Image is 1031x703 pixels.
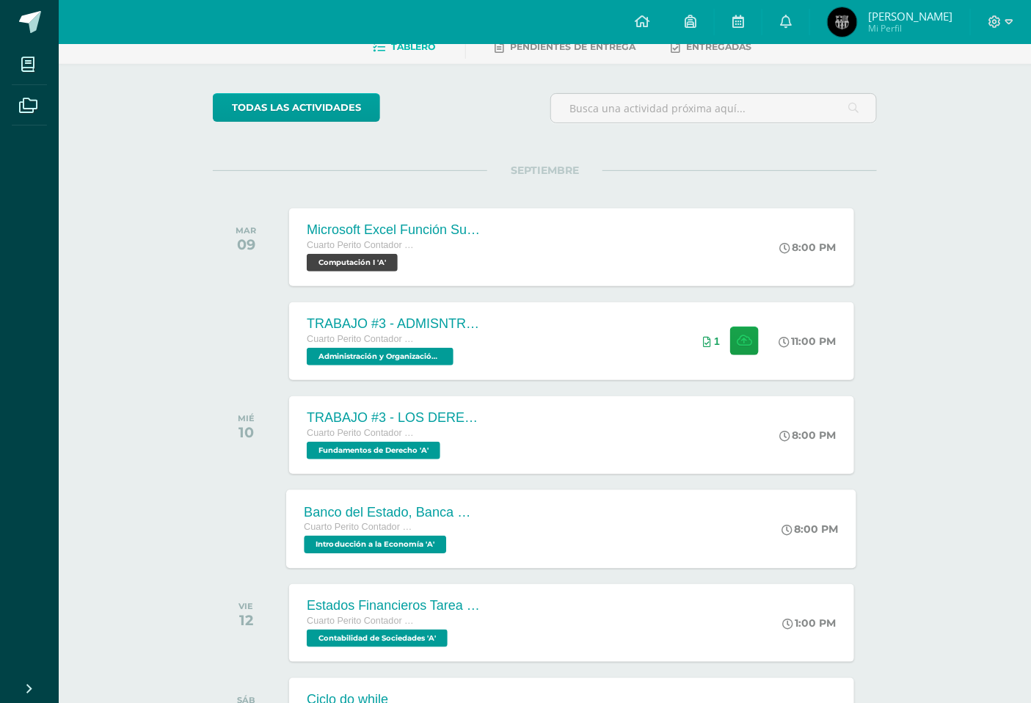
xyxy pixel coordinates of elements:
div: 8:00 PM [780,241,837,254]
div: 12 [238,611,253,629]
a: todas las Actividades [213,93,380,122]
div: 8:00 PM [782,522,839,536]
span: Cuarto Perito Contador con Orientación en Computación [307,240,417,250]
div: Estados Financieros Tarea #67 [307,598,483,613]
span: Tablero [392,41,436,52]
span: Introducción a la Economía 'A' [305,536,447,553]
a: Tablero [374,35,436,59]
span: Cuarto Perito Contador con Orientación en Computación [307,428,417,438]
span: 1 [714,335,720,347]
span: Cuarto Perito Contador con Orientación en Computación [307,616,417,626]
div: 11:00 PM [779,335,837,348]
div: 09 [236,236,256,253]
input: Busca una actividad próxima aquí... [551,94,876,123]
span: SEPTIEMBRE [487,164,602,177]
div: TRABAJO #3 - LOS DERECHOS HUMANOS [307,410,483,426]
div: 10 [238,423,255,441]
div: Microsoft Excel Función Sumar.Si.conjunto [307,222,483,238]
div: 1:00 PM [783,616,837,630]
div: TRABAJO #3 - ADMISNTRACIÓN PÚBLICA [307,316,483,332]
span: Cuarto Perito Contador con Orientación en Computación [307,334,417,344]
div: Banco del Estado, Banca Múltiple. [305,504,482,520]
span: Pendientes de entrega [511,41,636,52]
div: MIÉ [238,413,255,423]
span: Administración y Organización de Oficina 'A' [307,348,453,365]
span: Computación I 'A' [307,254,398,272]
a: Entregadas [671,35,752,59]
span: Cuarto Perito Contador con Orientación en Computación [305,522,416,532]
span: Contabilidad de Sociedades 'A' [307,630,448,647]
span: Mi Perfil [868,22,952,34]
a: Pendientes de entrega [495,35,636,59]
span: Entregadas [687,41,752,52]
div: 8:00 PM [780,429,837,442]
img: 11ef8044935303823439365c233cd343.png [828,7,857,37]
span: Fundamentos de Derecho 'A' [307,442,440,459]
div: MAR [236,225,256,236]
div: VIE [238,601,253,611]
div: Archivos entregados [703,335,720,347]
span: [PERSON_NAME] [868,9,952,23]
